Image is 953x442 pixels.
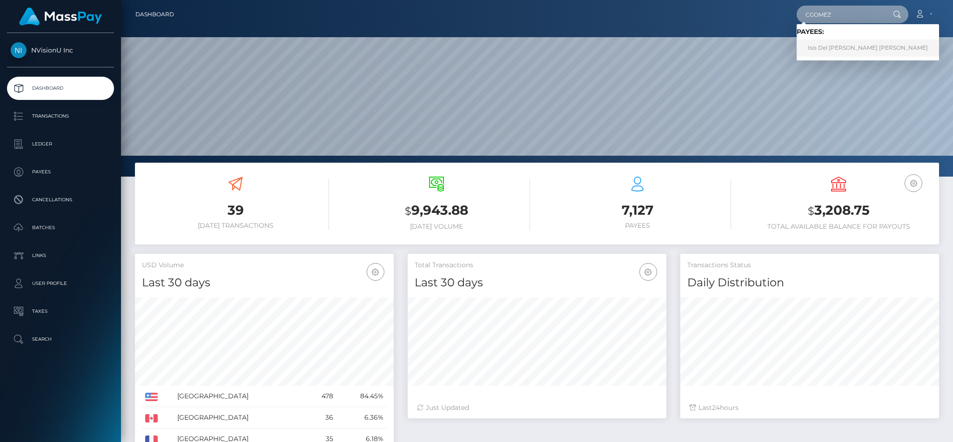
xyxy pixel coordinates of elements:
[11,165,110,179] p: Payees
[11,193,110,207] p: Cancellations
[11,109,110,123] p: Transactions
[745,201,932,220] h3: 3,208.75
[142,201,329,219] h3: 39
[11,42,27,58] img: NVisionU Inc
[415,275,659,291] h4: Last 30 days
[544,222,731,230] h6: Payees
[7,46,114,54] span: NVisionU Inc
[142,261,387,270] h5: USD Volume
[174,386,305,407] td: [GEOGRAPHIC_DATA]
[745,223,932,231] h6: Total Available Balance for Payouts
[7,244,114,267] a: Links
[11,332,110,346] p: Search
[712,403,720,412] span: 24
[11,304,110,318] p: Taxes
[343,223,530,231] h6: [DATE] Volume
[7,160,114,184] a: Payees
[7,188,114,211] a: Cancellations
[415,261,659,270] h5: Total Transactions
[7,105,114,128] a: Transactions
[690,403,930,413] div: Last hours
[336,407,387,429] td: 6.36%
[808,205,814,218] small: $
[142,275,387,291] h4: Last 30 days
[11,137,110,151] p: Ledger
[19,7,102,26] img: MassPay Logo
[7,300,114,323] a: Taxes
[797,28,939,36] h6: Payees:
[417,403,657,413] div: Just Updated
[135,5,174,24] a: Dashboard
[174,407,305,429] td: [GEOGRAPHIC_DATA]
[7,328,114,351] a: Search
[11,221,110,235] p: Batches
[405,205,411,218] small: $
[11,277,110,290] p: User Profile
[343,201,530,220] h3: 9,943.88
[306,386,336,407] td: 478
[145,414,158,422] img: CA.png
[687,261,932,270] h5: Transactions Status
[306,407,336,429] td: 36
[7,216,114,239] a: Batches
[142,222,329,230] h6: [DATE] Transactions
[687,275,932,291] h4: Daily Distribution
[7,272,114,295] a: User Profile
[11,81,110,95] p: Dashboard
[11,249,110,263] p: Links
[145,393,158,401] img: US.png
[544,201,731,219] h3: 7,127
[797,40,939,57] a: Isis Del [PERSON_NAME] [PERSON_NAME]
[7,77,114,100] a: Dashboard
[797,6,884,23] input: Search...
[336,386,387,407] td: 84.45%
[7,132,114,156] a: Ledger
